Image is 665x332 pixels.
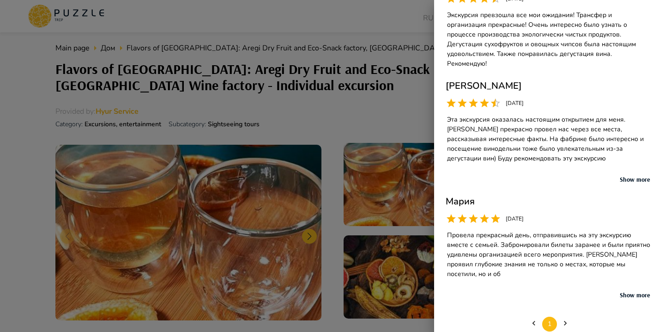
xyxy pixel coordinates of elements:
[542,317,557,331] a: Page 1 is your current page
[501,215,524,223] p: [DATE]
[446,9,653,70] p: Экскурсия превзошла все мои ожидания! Трансфер и организация прекрасные! Очень интересно было узн...
[446,229,653,280] p: Провела прекрасный день, отправившись на эту экскурсию вместе с семьей. Забронировали билеты зара...
[617,292,653,299] button: Show more
[446,79,653,93] p: [PERSON_NAME]
[446,113,653,165] p: Эта экскурсия оказалась настоящим открытием для меня. [PERSON_NAME] прекрасно провел нас через вс...
[501,99,524,107] p: [DATE]
[446,195,653,209] p: Мария
[617,176,653,183] button: Show more
[526,319,541,330] a: Previous page
[558,319,573,330] a: Next page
